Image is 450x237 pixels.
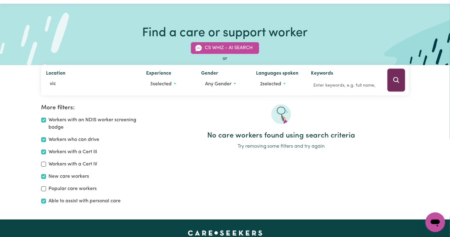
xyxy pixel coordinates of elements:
[146,79,191,90] button: Worker experience options
[41,104,146,111] h2: More filters:
[48,185,97,192] label: Popular care workers
[425,212,445,232] iframe: Button to launch messaging window
[48,173,89,180] label: New care workers
[311,70,333,79] label: Keywords
[188,231,262,235] a: Careseekers home page
[46,70,65,79] label: Location
[48,197,121,205] label: Able to assist with personal care
[191,42,259,54] button: CS Whiz - AI Search
[48,148,97,156] label: Workers with a Cert III
[154,143,409,150] p: Try removing some filters and try again
[205,82,231,87] span: Any gender
[150,82,172,87] span: 3 selected
[201,79,246,90] button: Worker gender preference
[146,70,171,79] label: Experience
[256,70,298,79] label: Languages spoken
[256,79,301,90] button: Worker language preferences
[154,131,409,140] h2: No care workers found using search criteria
[41,55,409,63] div: or
[48,116,146,131] label: Workers with an NDIS worker screening badge
[48,161,97,168] label: Workers with a Cert IV
[48,136,99,143] label: Workers who can drive
[46,79,136,90] input: Enter a suburb
[142,26,308,41] h1: Find a care or support worker
[260,82,281,87] span: 2 selected
[387,69,405,92] button: Search
[201,70,218,79] label: Gender
[311,81,379,91] input: Enter keywords, e.g. full name, interests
